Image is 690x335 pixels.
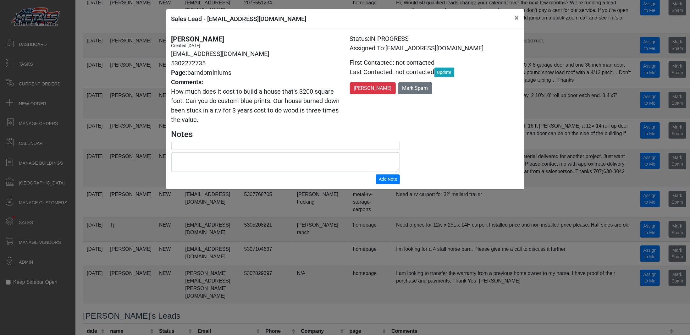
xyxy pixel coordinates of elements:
[171,69,188,76] strong: Page:
[171,78,204,86] strong: Comments:
[350,43,519,53] div: Assigned To:
[370,35,409,42] span: IN-PROGRESS
[171,77,340,124] div: How much does it cost to build a house that's 3200 square foot. Can you do custom blue prints. Ou...
[398,82,432,94] button: Mark Spam
[379,177,397,182] span: Add Note
[350,67,519,77] div: Last Contacted: not contacted
[171,42,340,49] div: Created [DATE]
[171,49,340,68] div: [EMAIL_ADDRESS][DOMAIN_NAME] 5302272735
[510,9,524,27] button: Close
[350,58,519,67] div: First Contacted: not contacted
[434,68,454,77] button: Update
[386,44,484,52] span: [EMAIL_ADDRESS][DOMAIN_NAME]
[350,34,519,43] div: Status:
[171,68,340,77] div: barndominiums
[376,174,400,184] button: Add Note
[350,82,396,94] button: [PERSON_NAME]
[171,34,340,44] div: [PERSON_NAME]
[171,129,519,139] h3: Notes
[171,14,306,24] h5: Sales Lead - [EMAIL_ADDRESS][DOMAIN_NAME]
